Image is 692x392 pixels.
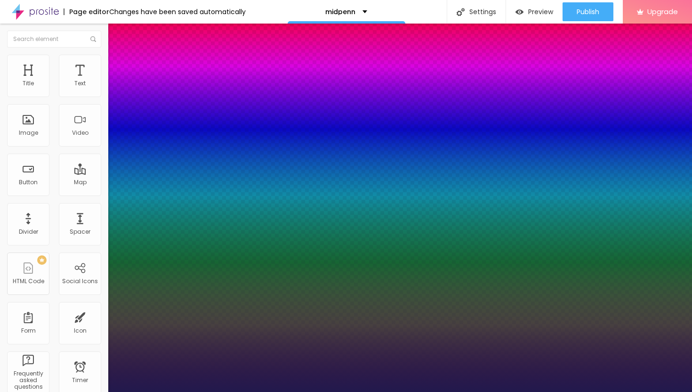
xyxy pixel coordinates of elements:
div: Social Icons [62,278,98,285]
div: Text [74,80,86,87]
span: Publish [577,8,599,16]
div: Video [72,130,89,136]
div: Image [19,130,38,136]
span: Preview [528,8,553,16]
input: Search element [7,31,101,48]
div: Icon [74,327,87,334]
button: Publish [563,2,613,21]
div: Timer [72,377,88,384]
div: Divider [19,229,38,235]
div: Page editor [64,8,109,15]
div: Map [74,179,87,186]
div: Spacer [70,229,90,235]
img: Icone [457,8,465,16]
div: Form [21,327,36,334]
div: Title [23,80,34,87]
span: Upgrade [647,8,678,16]
img: view-1.svg [515,8,523,16]
div: Changes have been saved automatically [109,8,246,15]
div: Frequently asked questions [9,370,47,391]
p: midpenn [325,8,355,15]
div: Button [19,179,38,186]
div: HTML Code [13,278,44,285]
img: Icone [90,36,96,42]
button: Preview [506,2,563,21]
